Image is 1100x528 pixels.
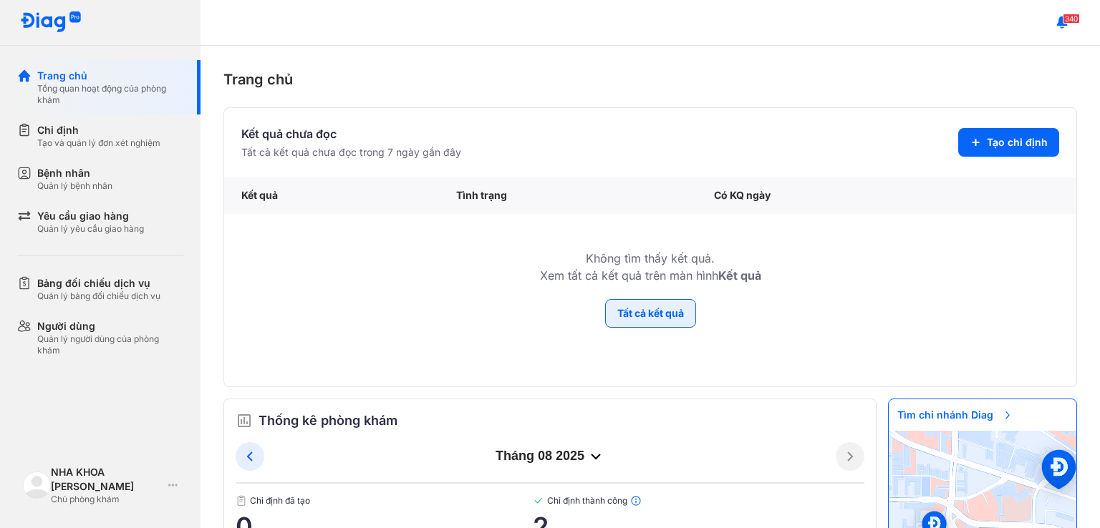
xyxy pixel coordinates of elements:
img: logo [23,471,51,499]
div: tháng 08 2025 [264,448,836,465]
div: Có KQ ngày [697,177,973,214]
div: Trang chủ [37,69,183,83]
button: Tạo chỉ định [958,128,1059,157]
div: Tạo và quản lý đơn xét nghiệm [37,137,160,149]
div: Tình trạng [439,177,697,214]
span: 340 [1063,14,1080,24]
img: checked-green.01cc79e0.svg [533,495,544,507]
button: Tất cả kết quả [605,299,696,328]
div: Quản lý bệnh nhân [37,180,112,192]
div: Chỉ định [37,123,160,137]
div: Chủ phòng khám [51,494,163,505]
b: Kết quả [718,268,761,283]
span: Tạo chỉ định [987,135,1048,150]
span: Chỉ định đã tạo [236,495,533,507]
div: NHA KHOA [PERSON_NAME] [51,465,163,494]
span: Thống kê phòng khám [259,411,397,431]
img: order.5a6da16c.svg [236,412,253,429]
div: Người dùng [37,319,183,333]
div: Tổng quan hoạt động của phòng khám [37,83,183,106]
div: Kết quả chưa đọc [241,125,461,142]
div: Bệnh nhân [37,166,112,180]
img: info.7e716105.svg [630,495,642,507]
div: Trang chủ [223,69,1077,90]
span: Tìm chi nhánh Diag [889,399,1022,431]
div: Bảng đối chiếu dịch vụ [37,276,160,290]
div: Quản lý bảng đối chiếu dịch vụ [37,290,160,302]
td: Không tìm thấy kết quả. Xem tất cả kết quả trên màn hình [224,214,1076,298]
img: logo [20,11,82,34]
div: Quản lý yêu cầu giao hàng [37,223,144,235]
img: document.50c4cfd0.svg [236,495,247,507]
div: Quản lý người dùng của phòng khám [37,333,183,356]
div: Yêu cầu giao hàng [37,209,144,223]
div: Tất cả kết quả chưa đọc trong 7 ngày gần đây [241,145,461,160]
span: Chỉ định thành công [533,495,864,507]
div: Kết quả [224,177,439,214]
